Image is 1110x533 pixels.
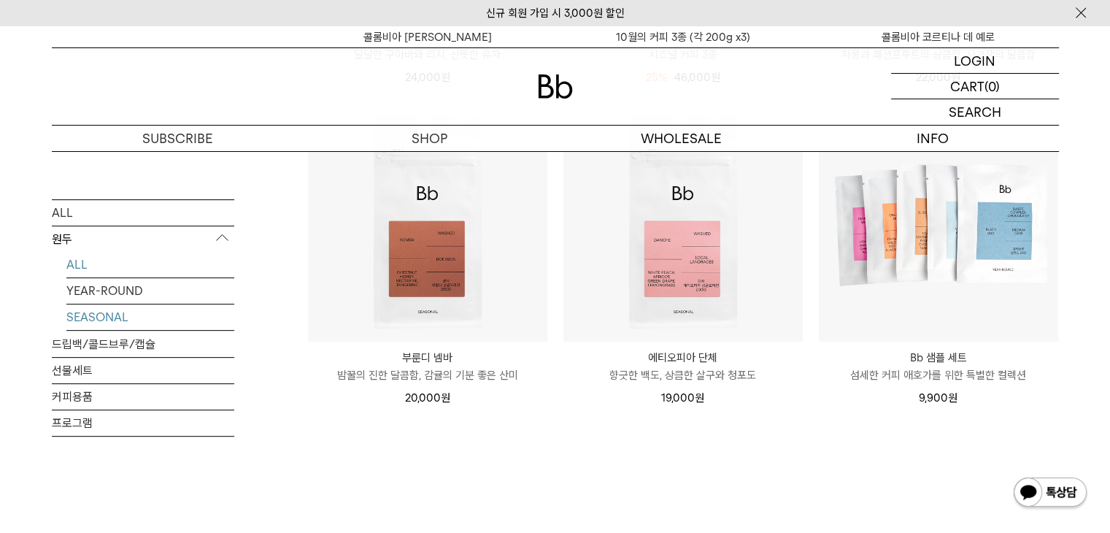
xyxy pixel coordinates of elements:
[555,126,807,151] p: WHOLESALE
[52,200,234,226] a: ALL
[538,74,573,99] img: 로고
[954,48,995,73] p: LOGIN
[441,391,450,404] span: 원
[308,349,547,367] p: 부룬디 넴바
[308,367,547,384] p: 밤꿀의 진한 달콤함, 감귤의 기분 좋은 산미
[66,278,234,304] a: YEAR-ROUND
[52,358,234,383] a: 선물세트
[52,126,304,151] a: SUBSCRIBE
[308,349,547,384] a: 부룬디 넴바 밤꿀의 진한 달콤함, 감귤의 기분 좋은 산미
[919,391,957,404] span: 9,900
[66,304,234,330] a: SEASONAL
[563,102,803,342] img: 에티오피아 단체
[807,126,1059,151] p: INFO
[984,74,1000,99] p: (0)
[52,384,234,410] a: 커피용품
[52,226,234,253] p: 원두
[695,391,704,404] span: 원
[308,102,547,342] img: 부룬디 넴바
[66,252,234,277] a: ALL
[950,74,984,99] p: CART
[563,349,803,367] p: 에티오피아 단체
[891,74,1059,99] a: CART (0)
[891,48,1059,74] a: LOGIN
[948,391,957,404] span: 원
[661,391,704,404] span: 19,000
[304,126,555,151] a: SHOP
[819,349,1058,384] a: Bb 샘플 세트 섬세한 커피 애호가를 위한 특별한 컬렉션
[563,367,803,384] p: 향긋한 백도, 상큼한 살구와 청포도
[563,349,803,384] a: 에티오피아 단체 향긋한 백도, 상큼한 살구와 청포도
[405,391,450,404] span: 20,000
[52,331,234,357] a: 드립백/콜드브루/캡슐
[949,99,1001,125] p: SEARCH
[819,367,1058,384] p: 섬세한 커피 애호가를 위한 특별한 컬렉션
[486,7,625,20] a: 신규 회원 가입 시 3,000원 할인
[52,410,234,436] a: 프로그램
[819,102,1058,342] img: Bb 샘플 세트
[819,349,1058,367] p: Bb 샘플 세트
[1012,476,1088,511] img: 카카오톡 채널 1:1 채팅 버튼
